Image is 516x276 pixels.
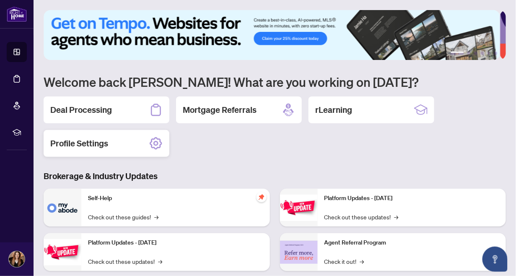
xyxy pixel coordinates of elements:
[88,238,263,247] p: Platform Updates - [DATE]
[44,189,81,227] img: Self-Help
[481,52,484,55] button: 4
[50,104,112,116] h2: Deal Processing
[394,212,399,221] span: →
[494,52,498,55] button: 6
[487,52,491,55] button: 5
[257,192,267,202] span: pushpin
[44,10,500,60] img: Slide 0
[158,257,162,266] span: →
[44,239,81,266] img: Platform Updates - September 16, 2025
[451,52,464,55] button: 1
[467,52,471,55] button: 2
[9,251,25,267] img: Profile Icon
[88,257,162,266] a: Check out these updates!→
[44,74,506,90] h1: Welcome back [PERSON_NAME]! What are you working on [DATE]?
[315,104,352,116] h2: rLearning
[280,241,318,264] img: Agent Referral Program
[482,247,508,272] button: Open asap
[7,6,27,22] img: logo
[280,195,318,221] img: Platform Updates - June 23, 2025
[324,257,364,266] a: Check it out!→
[324,212,399,221] a: Check out these updates!→
[154,212,158,221] span: →
[324,194,500,203] p: Platform Updates - [DATE]
[360,257,364,266] span: →
[88,194,263,203] p: Self-Help
[324,238,500,247] p: Agent Referral Program
[474,52,477,55] button: 3
[183,104,257,116] h2: Mortgage Referrals
[44,170,506,182] h3: Brokerage & Industry Updates
[88,212,158,221] a: Check out these guides!→
[50,138,108,149] h2: Profile Settings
